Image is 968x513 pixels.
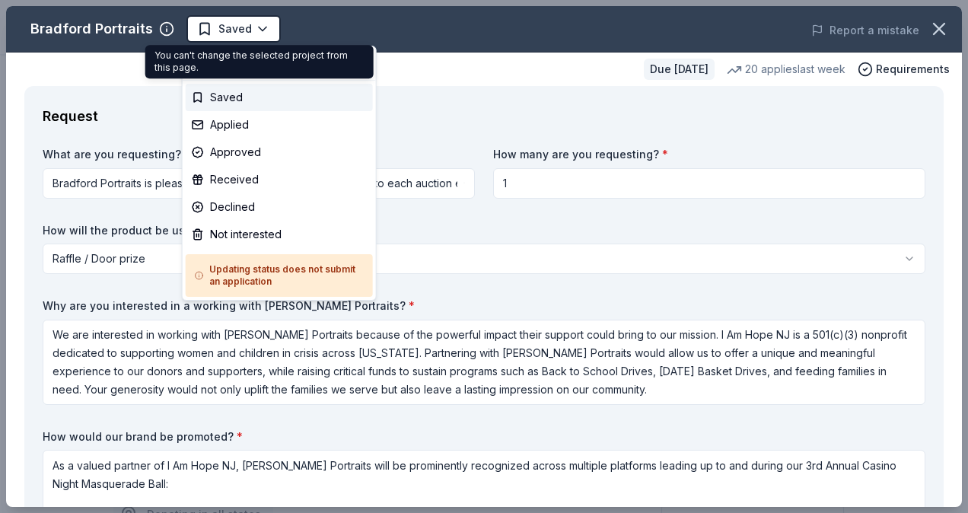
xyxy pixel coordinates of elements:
h5: Updating status does not submit an application [195,263,364,288]
div: Saved [186,84,373,111]
div: Applied [186,111,373,139]
span: Masquerade Ball Casino Night [199,18,320,37]
div: Received [186,166,373,193]
div: Approved [186,139,373,166]
div: Not interested [186,221,373,248]
div: Declined [186,193,373,221]
div: Update status... [186,49,373,77]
